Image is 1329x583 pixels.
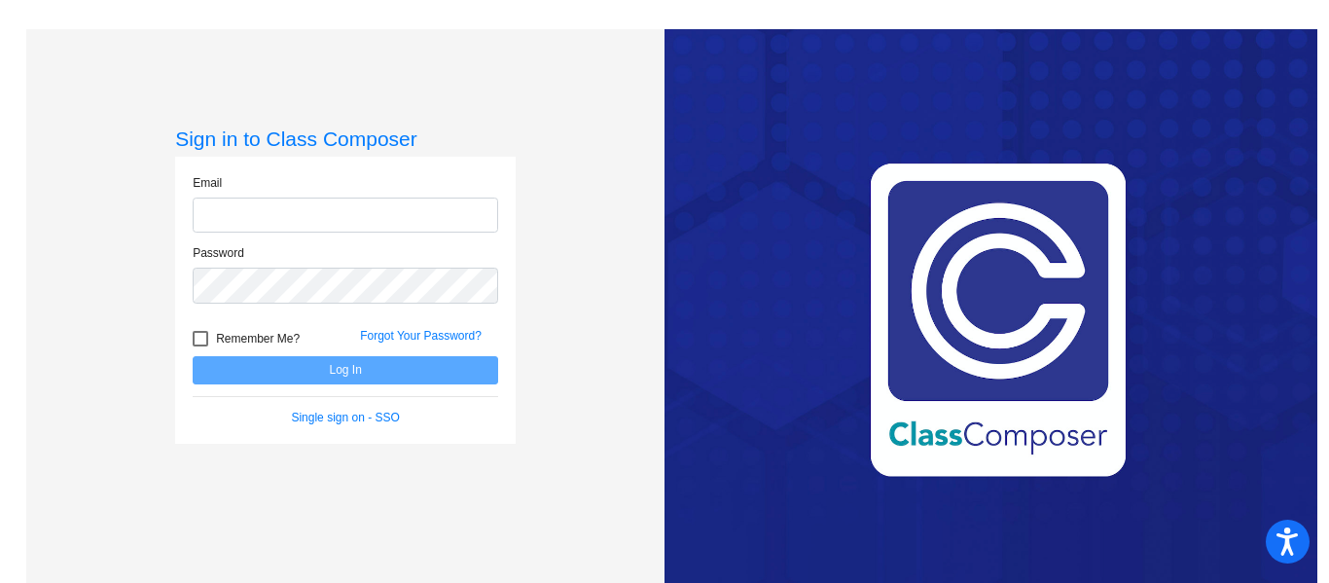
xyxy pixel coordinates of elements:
a: Forgot Your Password? [360,329,482,343]
span: Remember Me? [216,327,300,350]
h3: Sign in to Class Composer [175,127,516,151]
label: Email [193,174,222,192]
button: Log In [193,356,498,384]
a: Single sign on - SSO [291,411,399,424]
label: Password [193,244,244,262]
